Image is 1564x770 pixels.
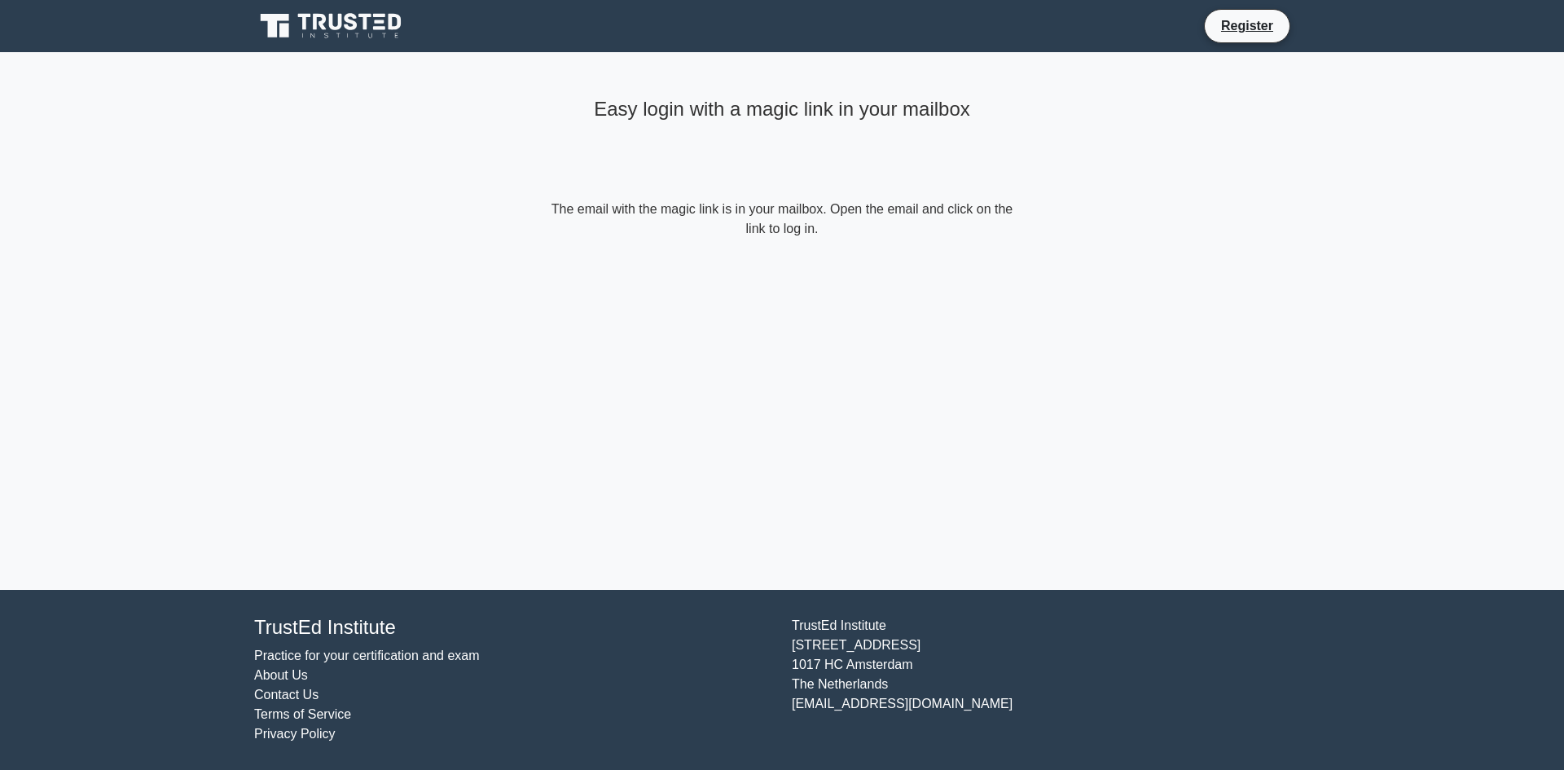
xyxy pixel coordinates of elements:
[1211,15,1283,36] a: Register
[547,200,1017,239] form: The email with the magic link is in your mailbox. Open the email and click on the link to log in.
[782,616,1320,744] div: TrustEd Institute [STREET_ADDRESS] 1017 HC Amsterdam The Netherlands [EMAIL_ADDRESS][DOMAIN_NAME]
[254,649,480,662] a: Practice for your certification and exam
[254,668,308,682] a: About Us
[254,688,319,702] a: Contact Us
[254,727,336,741] a: Privacy Policy
[547,98,1017,121] h4: Easy login with a magic link in your mailbox
[254,616,772,640] h4: TrustEd Institute
[254,707,351,721] a: Terms of Service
